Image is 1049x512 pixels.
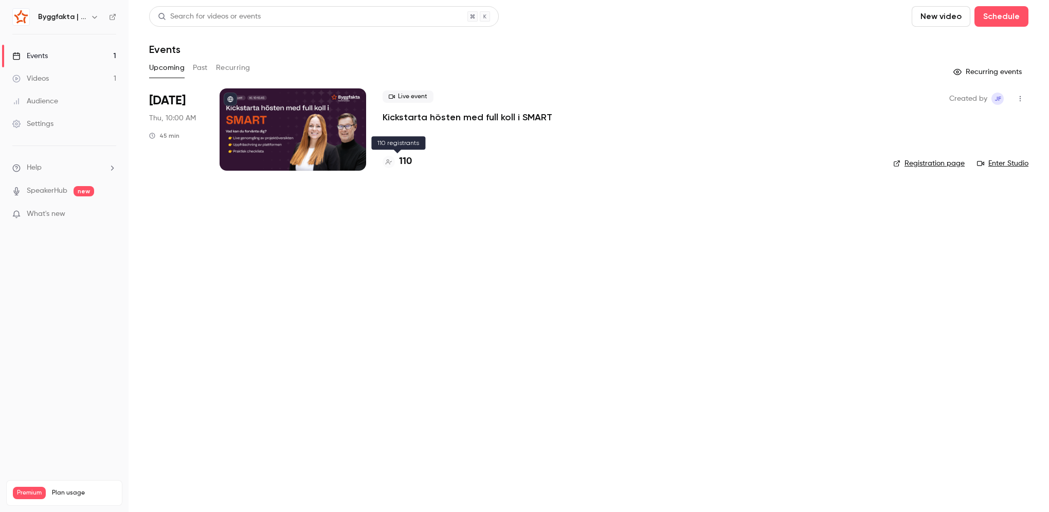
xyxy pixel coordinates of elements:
[893,158,965,169] a: Registration page
[12,119,53,129] div: Settings
[383,155,412,169] a: 110
[74,186,94,196] span: new
[38,12,86,22] h6: Byggfakta | Powered by Hubexo
[383,90,433,103] span: Live event
[974,6,1028,27] button: Schedule
[12,96,58,106] div: Audience
[149,43,180,56] h1: Events
[149,93,186,109] span: [DATE]
[912,6,970,27] button: New video
[12,162,116,173] li: help-dropdown-opener
[12,51,48,61] div: Events
[399,155,412,169] h4: 110
[13,9,29,25] img: Byggfakta | Powered by Hubexo
[27,186,67,196] a: SpeakerHub
[949,64,1028,80] button: Recurring events
[977,158,1028,169] a: Enter Studio
[149,60,185,76] button: Upcoming
[52,489,116,497] span: Plan usage
[383,111,552,123] a: Kickstarta hösten med full koll i SMART
[149,88,203,171] div: Aug 21 Thu, 10:00 AM (Europe/Stockholm)
[27,209,65,220] span: What's new
[27,162,42,173] span: Help
[13,487,46,499] span: Premium
[12,74,49,84] div: Videos
[149,132,179,140] div: 45 min
[949,93,987,105] span: Created by
[158,11,261,22] div: Search for videos or events
[994,93,1001,105] span: JF
[104,210,116,219] iframe: Noticeable Trigger
[216,60,250,76] button: Recurring
[149,113,196,123] span: Thu, 10:00 AM
[193,60,208,76] button: Past
[991,93,1004,105] span: Josephine Fantenberg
